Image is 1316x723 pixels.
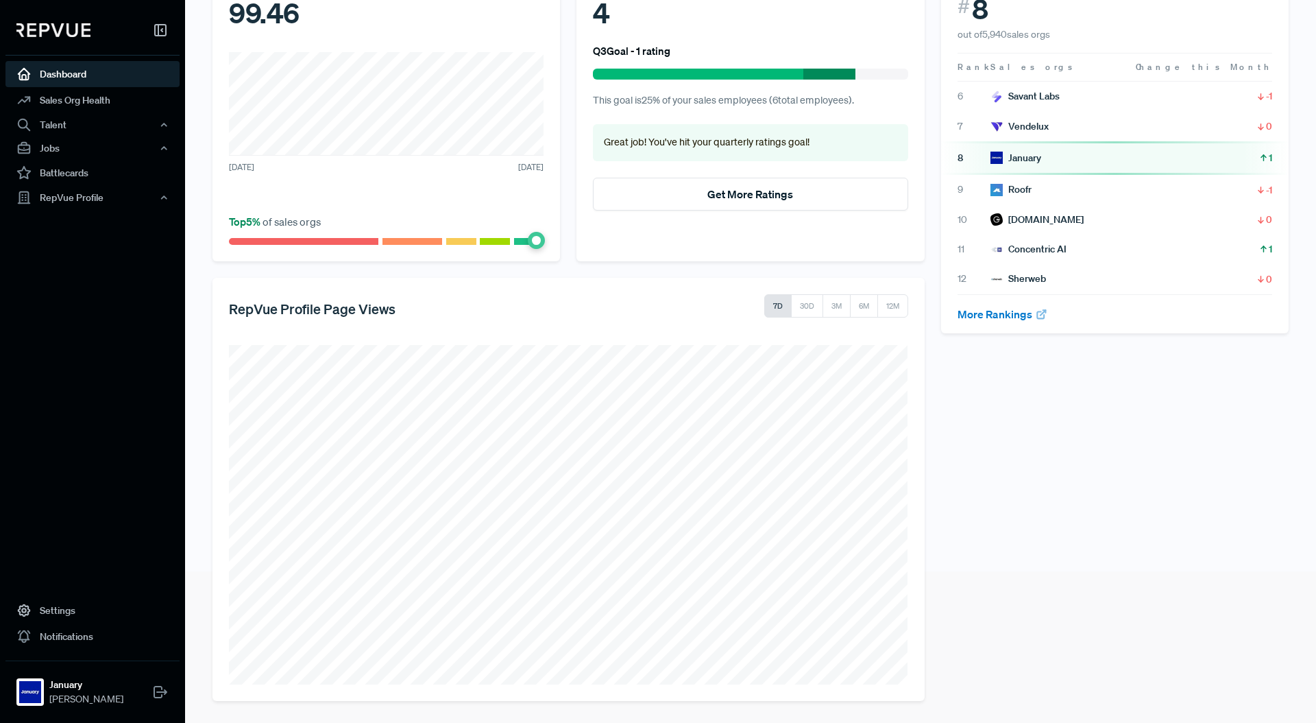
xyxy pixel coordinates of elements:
[229,161,254,174] span: [DATE]
[1266,213,1272,226] span: 0
[5,61,180,87] a: Dashboard
[850,294,878,318] button: 6M
[958,307,1048,321] a: More Rankings
[593,45,670,57] h6: Q3 Goal - 1 rating
[958,89,990,104] span: 6
[49,692,123,707] span: [PERSON_NAME]
[990,213,1084,227] div: [DOMAIN_NAME]
[958,61,990,73] span: Rank
[1269,151,1272,165] span: 1
[958,182,990,197] span: 9
[5,597,180,624] a: Settings
[958,119,990,134] span: 7
[5,186,180,209] button: RepVue Profile
[19,681,41,703] img: January
[1266,89,1272,103] span: -1
[1266,119,1272,133] span: 0
[518,161,544,174] span: [DATE]
[49,678,123,692] strong: January
[958,28,1050,40] span: out of 5,940 sales orgs
[1266,272,1272,286] span: 0
[958,151,990,165] span: 8
[990,244,1003,256] img: Concentric AI
[990,273,1003,285] img: Sherweb
[1136,61,1272,73] span: Change this Month
[822,294,851,318] button: 3M
[764,294,792,318] button: 7D
[990,272,1046,286] div: Sherweb
[229,215,321,228] span: of sales orgs
[5,624,180,650] a: Notifications
[604,135,897,150] p: Great job! You've hit your quarterly ratings goal!
[5,661,180,712] a: JanuaryJanuary[PERSON_NAME]
[958,272,990,286] span: 12
[1266,183,1272,197] span: -1
[990,151,1041,165] div: January
[958,242,990,257] span: 11
[1269,242,1272,256] span: 1
[5,87,180,113] a: Sales Org Health
[16,23,90,37] img: RepVue
[593,93,907,108] p: This goal is 25 % of your sales employees ( 6 total employees).
[229,215,263,228] span: Top 5 %
[5,160,180,186] a: Battlecards
[990,61,1075,73] span: Sales orgs
[990,152,1003,164] img: January
[990,120,1003,132] img: Vendelux
[990,91,1003,103] img: Savant Labs
[5,137,180,160] button: Jobs
[990,182,1032,197] div: Roofr
[958,213,990,227] span: 10
[5,113,180,137] button: Talent
[990,119,1049,134] div: Vendelux
[791,294,823,318] button: 30D
[990,89,1060,104] div: Savant Labs
[877,294,908,318] button: 12M
[593,178,907,211] button: Get More Ratings
[990,184,1003,196] img: Roofr
[229,300,395,317] h5: RepVue Profile Page Views
[990,213,1003,226] img: Getguru.com
[990,242,1067,257] div: Concentric AI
